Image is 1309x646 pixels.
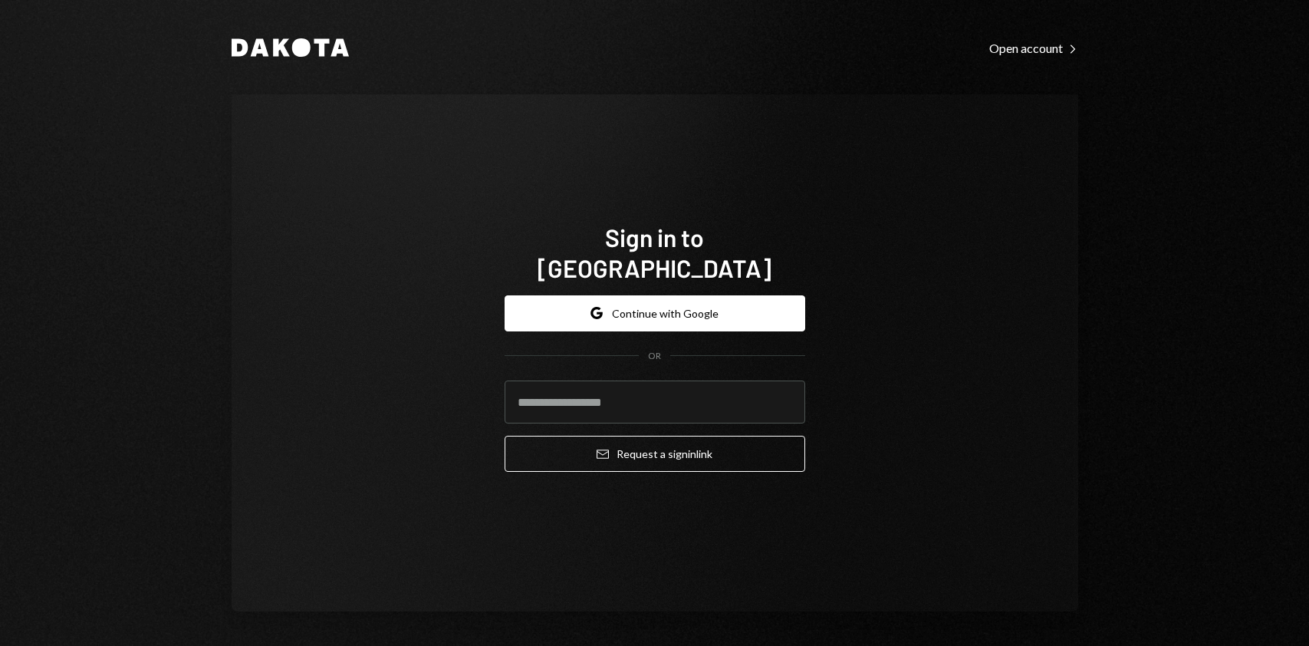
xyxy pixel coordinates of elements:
a: Open account [989,39,1078,56]
div: OR [648,350,661,363]
div: Open account [989,41,1078,56]
button: Request a signinlink [505,436,805,472]
button: Continue with Google [505,295,805,331]
h1: Sign in to [GEOGRAPHIC_DATA] [505,222,805,283]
